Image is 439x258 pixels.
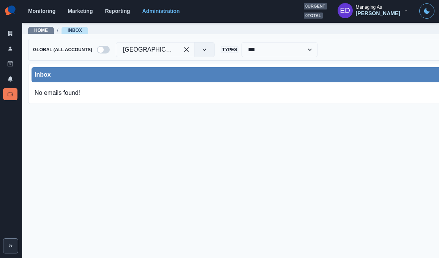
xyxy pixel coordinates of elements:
[57,26,58,34] span: /
[180,44,193,56] div: Clear selected options
[356,10,400,17] div: [PERSON_NAME]
[32,46,94,53] span: Global (All Accounts)
[419,3,434,19] button: Toggle Mode
[3,58,17,70] a: Draft Posts
[3,88,17,100] a: Inbox
[28,8,55,14] a: Monitoring
[3,73,17,85] a: Notifications
[32,85,83,101] p: No emails found!
[3,238,18,253] button: Expand
[221,46,238,53] span: Types
[332,3,415,18] button: Managing As[PERSON_NAME]
[3,27,17,39] a: Clients
[68,8,93,14] a: Marketing
[28,26,88,34] nav: breadcrumb
[304,13,323,19] span: 0 total
[340,2,350,20] div: Elizabeth Dempsey
[3,42,17,55] a: Users
[105,8,130,14] a: Reporting
[142,8,180,14] a: Administration
[68,28,82,33] a: Inbox
[356,5,382,10] div: Managing As
[304,3,327,9] span: 0 urgent
[34,28,48,33] a: Home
